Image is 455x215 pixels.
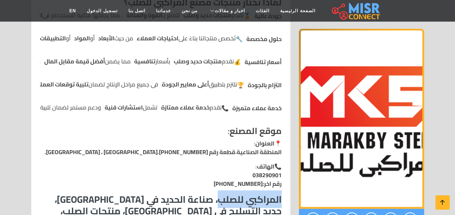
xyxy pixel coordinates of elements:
strong: المواد [74,34,90,42]
strong: العنوان [255,138,274,149]
strong: استشارات فنية [105,103,143,112]
p: 💰 [234,58,282,66]
span: اخبار و مقالات [215,8,245,14]
a: الفئات [250,4,275,18]
strong: منتجات حديد وصلب [174,57,222,66]
strong: الأبعاد [98,34,114,42]
strong: احتياجات العملاء [137,34,178,42]
strong: أفضل قيمة مقابل المال [44,57,105,66]
strong: تنافسية [134,57,155,66]
a: EN [64,4,82,18]
strong: [GEOGRAPHIC_DATA] ، [GEOGRAPHIC_DATA]. [45,147,158,157]
strong: التطبيقات [40,34,66,42]
a: من نحن [176,4,203,18]
strong: الهاتف [257,161,274,172]
strong: تلبية توقعات العملاء [35,80,88,89]
a: اخبار و مقالات [203,4,250,18]
strong: أعلى معايير الجودة [162,80,209,89]
strong: المنطقة الصناعية [237,147,282,157]
strong: خدمة عملاء ممتازة [161,103,210,112]
li: نلتزم بتطبيق في جميع مراحل الإنتاج لضمان . [30,80,237,89]
h4: : [40,126,282,136]
img: main.misr_connect [332,2,380,20]
li: نُخصص منتجاتنا بناءً على من حيث أو أو الخاصة. [18,34,236,42]
strong: أسعار تنافسية [245,57,282,67]
img: مصنع المراكبي للصلب [299,29,424,209]
p: 📞 : [40,162,282,188]
p: 🏆 [237,81,282,89]
a: خدماتنا [151,4,176,18]
strong: موقع المصنع [229,123,282,139]
p: 🔧 [236,35,282,43]
strong: 038290901 رقم اخر:[PHONE_NUMBER] [214,170,282,189]
li: نقدم بأسعار مما يضمن . [39,57,234,66]
strong: حلول مخصصة [246,33,282,44]
a: تسجيل الدخول [81,4,123,18]
a: اتصل بنا [123,4,151,18]
a: الصفحة الرئيسية [275,4,320,18]
strong: خدمة عملاء متميزة [232,103,282,113]
strong: قطعة رقم [PHONE_NUMBER] [159,147,235,157]
p: 📞 [222,104,282,112]
strong: التزام بالجودة [248,80,282,90]
p: 📍 : ، ، [40,139,282,156]
div: 1 / 1 [299,29,424,209]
